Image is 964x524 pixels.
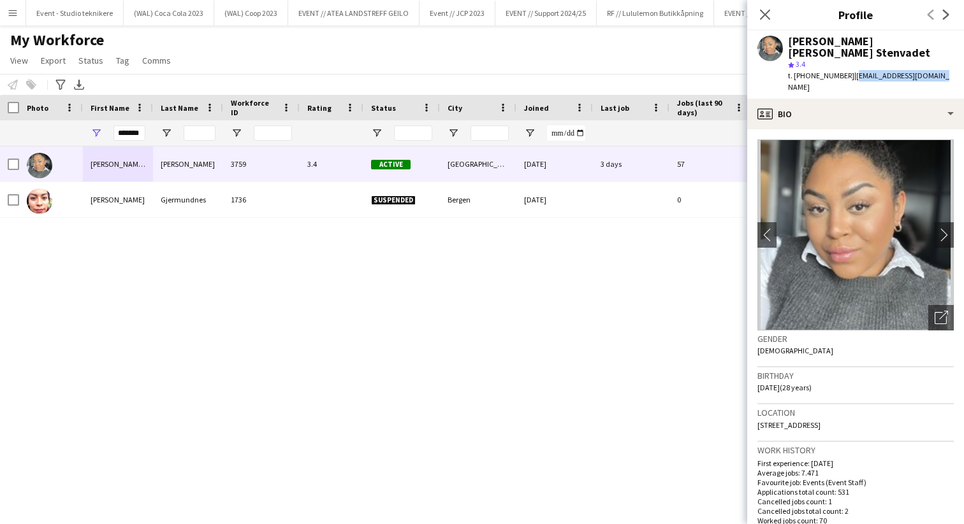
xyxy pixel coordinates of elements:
[5,52,33,69] a: View
[420,1,495,25] button: Event // JCP 2023
[757,333,954,344] h3: Gender
[10,31,104,50] span: My Workforce
[214,1,288,25] button: (WAL) Coop 2023
[669,146,752,181] div: 57
[111,52,135,69] a: Tag
[73,52,108,69] a: Status
[371,160,411,169] span: Active
[288,1,420,25] button: EVENT // ATEA LANDSTREFF GEILO
[448,127,459,139] button: Open Filter Menu
[524,103,549,113] span: Joined
[231,98,277,117] span: Workforce ID
[757,407,954,418] h3: Location
[161,127,172,139] button: Open Filter Menu
[153,182,223,217] div: Gjermundnes
[231,127,242,139] button: Open Filter Menu
[184,125,215,141] input: Last Name Filter Input
[223,182,300,217] div: 1736
[788,36,954,59] div: [PERSON_NAME] [PERSON_NAME] Stenvadet
[677,98,729,117] span: Jobs (last 90 days)
[113,125,145,141] input: First Name Filter Input
[26,1,124,25] button: Event - Studio teknikere
[757,139,954,330] img: Crew avatar or photo
[747,99,964,129] div: Bio
[371,103,396,113] span: Status
[495,1,597,25] button: EVENT // Support 2024/25
[471,125,509,141] input: City Filter Input
[10,55,28,66] span: View
[27,103,48,113] span: Photo
[757,370,954,381] h3: Birthday
[27,153,52,178] img: Daniela Alejandra Eriksen Stenvadet
[757,444,954,456] h3: Work history
[36,52,71,69] a: Export
[161,103,198,113] span: Last Name
[788,71,949,92] span: | [EMAIL_ADDRESS][DOMAIN_NAME]
[757,420,821,430] span: [STREET_ADDRESS]
[757,497,954,506] p: Cancelled jobs count: 1
[41,55,66,66] span: Export
[714,1,817,25] button: EVENT // SHE Registration
[27,188,52,214] img: Daniela Gjermundnes
[91,127,102,139] button: Open Filter Menu
[371,195,416,205] span: Suspended
[137,52,176,69] a: Comms
[757,346,833,355] span: [DEMOGRAPHIC_DATA]
[597,1,714,25] button: RF // Lululemon Butikkåpning
[747,6,964,23] h3: Profile
[516,146,593,181] div: [DATE]
[601,103,629,113] span: Last job
[928,305,954,330] div: Open photos pop-in
[796,59,805,69] span: 3.4
[516,182,593,217] div: [DATE]
[91,103,129,113] span: First Name
[440,182,516,217] div: Bergen
[757,458,954,468] p: First experience: [DATE]
[524,127,536,139] button: Open Filter Menu
[440,146,516,181] div: [GEOGRAPHIC_DATA]
[669,182,752,217] div: 0
[153,146,223,181] div: [PERSON_NAME]
[124,1,214,25] button: (WAL) Coca Cola 2023
[254,125,292,141] input: Workforce ID Filter Input
[593,146,669,181] div: 3 days
[142,55,171,66] span: Comms
[448,103,462,113] span: City
[307,103,332,113] span: Rating
[71,77,87,92] app-action-btn: Export XLSX
[223,146,300,181] div: 3759
[757,478,954,487] p: Favourite job: Events (Event Staff)
[53,77,68,92] app-action-btn: Advanced filters
[394,125,432,141] input: Status Filter Input
[757,506,954,516] p: Cancelled jobs total count: 2
[83,182,153,217] div: [PERSON_NAME]
[547,125,585,141] input: Joined Filter Input
[116,55,129,66] span: Tag
[83,146,153,181] div: [PERSON_NAME] [PERSON_NAME]
[788,71,854,80] span: t. [PHONE_NUMBER]
[757,383,812,392] span: [DATE] (28 years)
[371,127,383,139] button: Open Filter Menu
[757,487,954,497] p: Applications total count: 531
[78,55,103,66] span: Status
[300,146,363,181] div: 3.4
[757,468,954,478] p: Average jobs: 7.471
